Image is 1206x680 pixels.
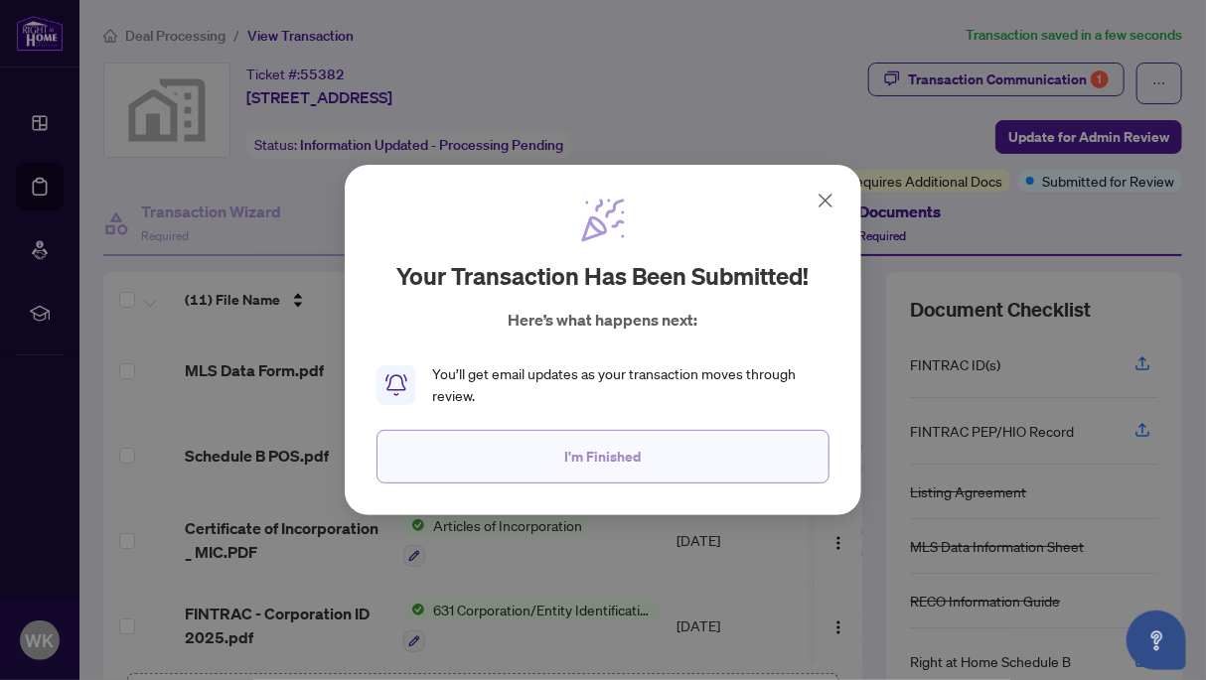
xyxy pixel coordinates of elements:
[432,363,829,407] div: You’ll get email updates as your transaction moves through review.
[509,308,698,332] p: Here’s what happens next:
[397,260,810,292] h2: Your transaction has been submitted!
[377,430,829,483] button: I'm Finished
[1127,611,1186,670] button: Open asap
[565,441,642,473] span: I'm Finished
